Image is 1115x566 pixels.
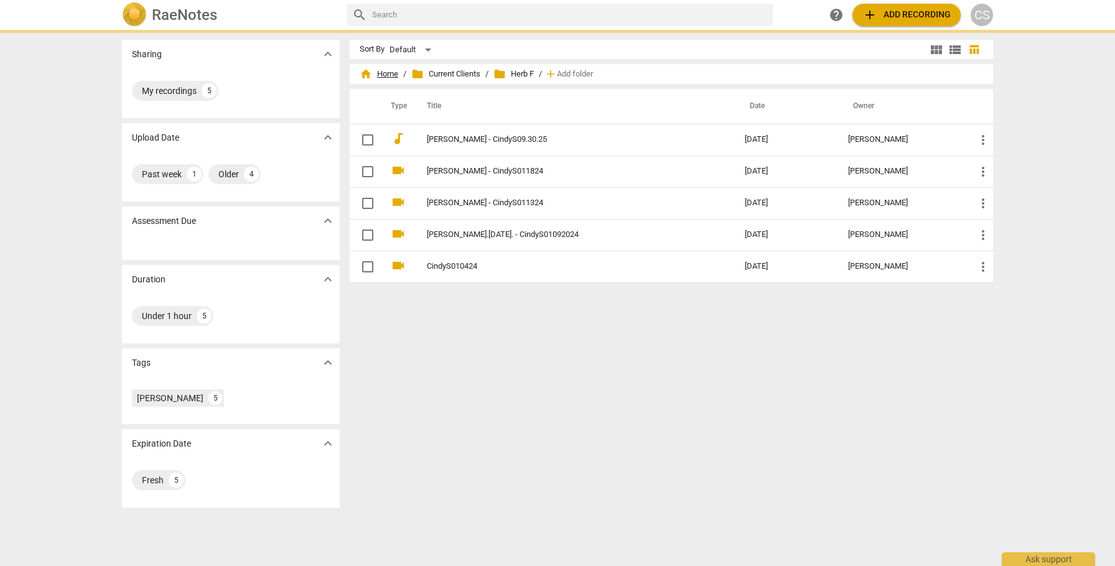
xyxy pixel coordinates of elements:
div: Ask support [1002,552,1095,566]
h2: RaeNotes [152,6,217,24]
span: Add recording [862,7,951,22]
td: [DATE] [735,155,838,187]
div: 5 [169,473,184,488]
button: Show more [319,45,337,63]
p: Assessment Due [132,215,196,228]
a: Help [825,4,847,26]
a: [PERSON_NAME] - CindyS011324 [427,198,700,208]
p: Duration [132,273,166,286]
span: folder [493,68,506,80]
th: Owner [838,89,966,124]
div: Fresh [142,474,164,486]
div: Older [218,168,239,180]
span: add [544,68,557,80]
input: Search [372,5,768,25]
span: videocam [391,258,406,273]
button: Show more [319,128,337,147]
a: [PERSON_NAME].[DATE]. - CindyS01092024 [427,230,700,239]
div: [PERSON_NAME] [848,135,956,144]
td: [DATE] [735,187,838,219]
div: 4 [244,167,259,182]
div: Under 1 hour [142,310,192,322]
span: videocam [391,195,406,210]
button: List view [946,40,964,59]
span: more_vert [976,228,991,243]
div: 5 [208,391,222,405]
button: Table view [964,40,983,59]
span: expand_more [320,213,335,228]
div: [PERSON_NAME] [848,262,956,271]
span: / [485,70,488,79]
th: Date [735,89,838,124]
div: 5 [202,83,217,98]
span: / [539,70,542,79]
div: Past week [142,168,182,180]
div: [PERSON_NAME] [848,230,956,239]
div: Sort By [360,45,385,54]
div: [PERSON_NAME] [848,167,956,176]
p: Tags [132,356,151,369]
button: Upload [852,4,961,26]
span: search [352,7,367,22]
img: Logo [122,2,147,27]
span: Herb F [493,68,534,80]
a: CindyS010424 [427,262,700,271]
span: more_vert [976,259,991,274]
p: Sharing [132,48,162,61]
button: Show more [319,211,337,230]
span: add [862,7,877,22]
button: Show more [319,270,337,289]
div: My recordings [142,85,197,97]
div: 5 [197,309,212,323]
span: expand_more [320,130,335,145]
span: more_vert [976,132,991,147]
a: [PERSON_NAME] - CindyS09.30.25 [427,135,700,144]
th: Type [381,89,412,124]
p: Upload Date [132,131,179,144]
button: CS [971,4,993,26]
span: expand_more [320,355,335,370]
span: Home [360,68,398,80]
span: home [360,68,372,80]
span: expand_more [320,47,335,62]
button: Tile view [927,40,946,59]
p: Expiration Date [132,437,191,450]
td: [DATE] [735,219,838,251]
span: expand_more [320,436,335,451]
span: expand_more [320,272,335,287]
span: Add folder [557,70,593,79]
span: more_vert [976,164,991,179]
div: [PERSON_NAME] [137,392,203,404]
div: 1 [187,167,202,182]
span: more_vert [976,196,991,211]
span: folder [411,68,424,80]
span: videocam [391,163,406,178]
td: [DATE] [735,124,838,155]
a: [PERSON_NAME] - CindyS011824 [427,167,700,176]
span: / [403,70,406,79]
button: Show more [319,353,337,372]
div: [PERSON_NAME] [848,198,956,208]
span: view_list [948,42,963,57]
span: help [829,7,844,22]
td: [DATE] [735,251,838,282]
th: Title [412,89,735,124]
div: Default [390,40,436,60]
span: videocam [391,226,406,241]
a: LogoRaeNotes [122,2,337,27]
span: table_chart [968,44,980,55]
span: view_module [929,42,944,57]
button: Show more [319,434,337,453]
span: audiotrack [391,131,406,146]
span: Current Clients [411,68,480,80]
